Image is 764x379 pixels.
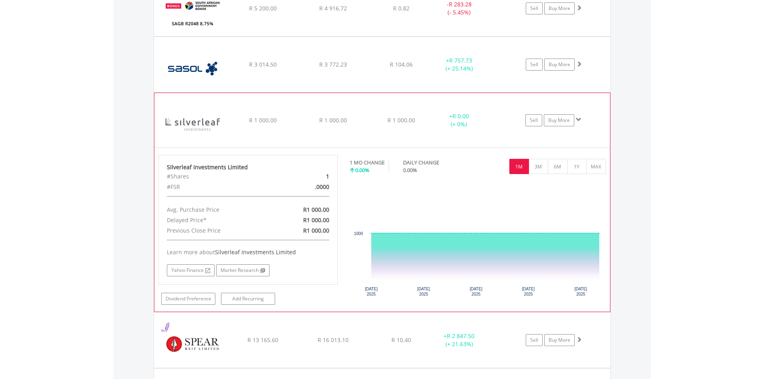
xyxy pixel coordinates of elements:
[167,264,215,276] a: Yahoo Finance
[403,159,467,166] div: DAILY CHANGE
[544,2,575,14] a: Buy More
[247,336,278,344] span: R 13 165.60
[449,57,472,64] span: R 757.73
[158,322,227,366] img: EQU.ZA.SEA.png
[470,287,482,296] text: [DATE] 2025
[158,47,227,90] img: EQU.ZA.SOL.png
[429,332,490,348] div: + (+ 21.63%)
[249,4,277,12] span: R 5 200.00
[161,205,277,215] div: Avg. Purchase Price
[161,293,215,305] a: Dividend Preference
[215,248,296,256] span: Silverleaf Investments Limited
[158,103,227,146] img: EQU.ZA.SILVIL.png
[526,2,543,14] a: Sell
[221,293,275,305] a: Add Recurring
[574,287,587,296] text: [DATE] 2025
[529,159,548,174] button: 3M
[161,225,277,236] div: Previous Close Price
[303,227,329,234] span: R1 000.00
[167,163,330,171] div: Silverleaf Investments Limited
[161,171,277,182] div: #Shares
[544,334,575,346] a: Buy More
[319,4,347,12] span: R 4 916.72
[509,159,529,174] button: 1M
[355,166,369,174] span: 0.00%
[429,0,490,16] div: - (- 5.45%)
[526,334,543,346] a: Sell
[216,264,270,276] a: Market Research
[544,59,575,71] a: Buy More
[350,182,606,302] div: Chart. Highcharts interactive chart.
[354,231,363,236] text: 1000
[318,336,349,344] span: R 16 013.10
[277,171,335,182] div: 1
[391,336,411,344] span: R 10.40
[403,166,417,174] span: 0.00%
[522,287,535,296] text: [DATE] 2025
[544,114,574,126] a: Buy More
[303,206,329,213] span: R1 000.00
[249,116,277,124] span: R 1 000.00
[303,216,329,224] span: R1 000.00
[350,159,385,166] div: 1 MO CHANGE
[429,112,489,128] div: + (+ 0%)
[525,114,542,126] a: Sell
[319,61,347,68] span: R 3 772.23
[277,182,335,192] div: .0000
[365,287,378,296] text: [DATE] 2025
[350,182,606,302] svg: Interactive chart
[417,287,430,296] text: [DATE] 2025
[161,182,277,192] div: #FSR
[390,61,413,68] span: R 104.06
[548,159,567,174] button: 6M
[393,4,409,12] span: R 0.82
[167,248,330,256] div: Learn more about
[387,116,415,124] span: R 1 000.00
[249,61,277,68] span: R 3 014.50
[452,112,469,120] span: R 0.00
[319,116,347,124] span: R 1 000.00
[567,159,587,174] button: 1Y
[449,0,472,8] span: R 283.28
[429,57,490,73] div: + (+ 25.14%)
[526,59,543,71] a: Sell
[161,215,277,225] div: Delayed Price*
[447,332,474,340] span: R 2 847.50
[586,159,606,174] button: MAX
